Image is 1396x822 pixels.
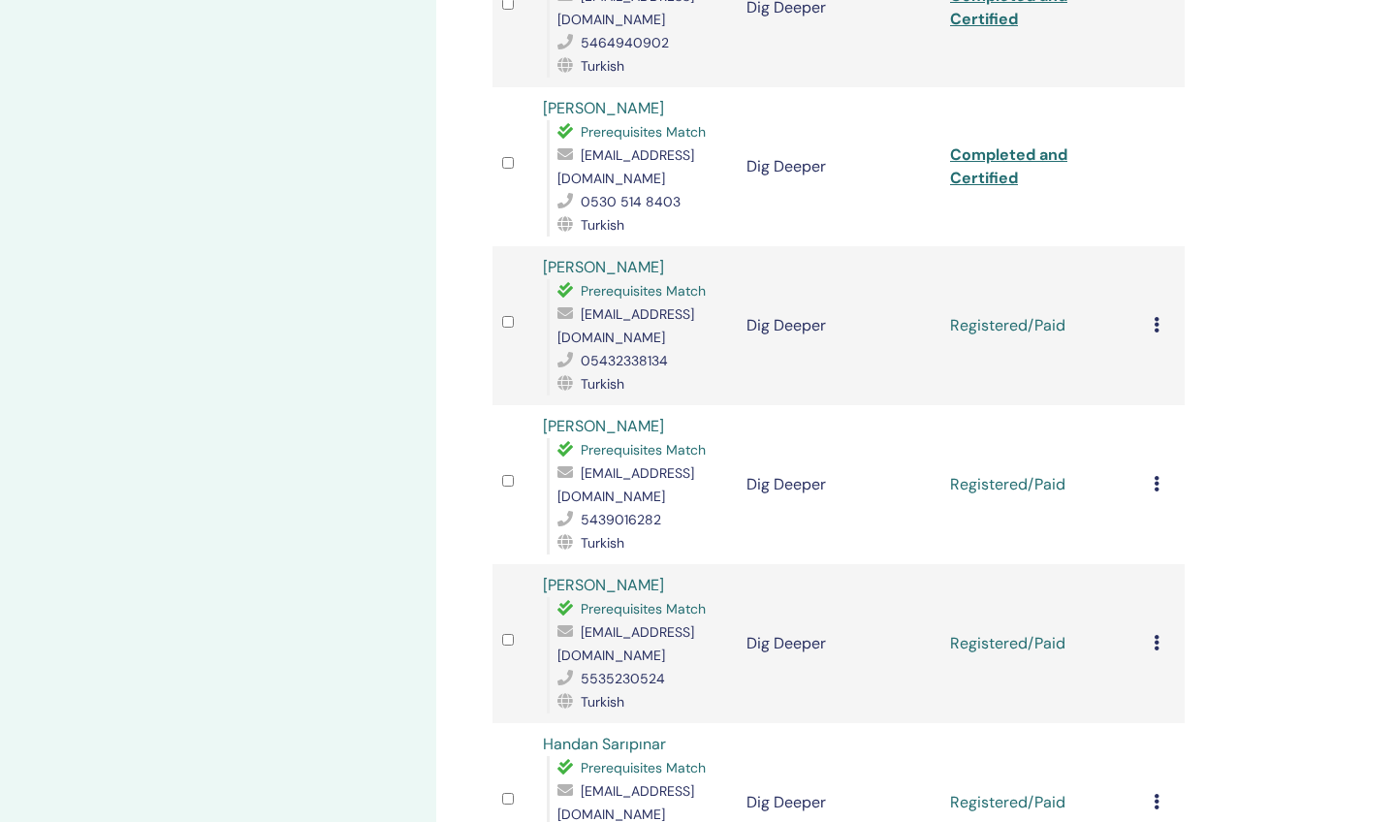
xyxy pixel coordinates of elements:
span: Turkish [581,534,624,552]
span: 05432338134 [581,352,668,369]
span: Prerequisites Match [581,123,706,141]
a: [PERSON_NAME] [543,575,664,595]
a: Handan Sarıpınar [543,734,666,754]
span: Prerequisites Match [581,441,706,458]
span: Prerequisites Match [581,759,706,776]
td: Dig Deeper [737,564,940,723]
a: [PERSON_NAME] [543,98,664,118]
td: Dig Deeper [737,405,940,564]
td: Dig Deeper [737,87,940,246]
span: [EMAIL_ADDRESS][DOMAIN_NAME] [557,305,694,346]
span: Turkish [581,57,624,75]
span: Prerequisites Match [581,282,706,300]
span: [EMAIL_ADDRESS][DOMAIN_NAME] [557,464,694,505]
a: Completed and Certified [950,144,1067,188]
span: Turkish [581,693,624,711]
td: Dig Deeper [737,246,940,405]
span: 5439016282 [581,511,661,528]
span: Turkish [581,216,624,234]
span: [EMAIL_ADDRESS][DOMAIN_NAME] [557,146,694,187]
span: Turkish [581,375,624,393]
span: [EMAIL_ADDRESS][DOMAIN_NAME] [557,623,694,664]
a: [PERSON_NAME] [543,257,664,277]
span: 0530 514 8403 [581,193,681,210]
a: [PERSON_NAME] [543,416,664,436]
span: 5464940902 [581,34,669,51]
span: Prerequisites Match [581,600,706,617]
span: 5535230524 [581,670,665,687]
